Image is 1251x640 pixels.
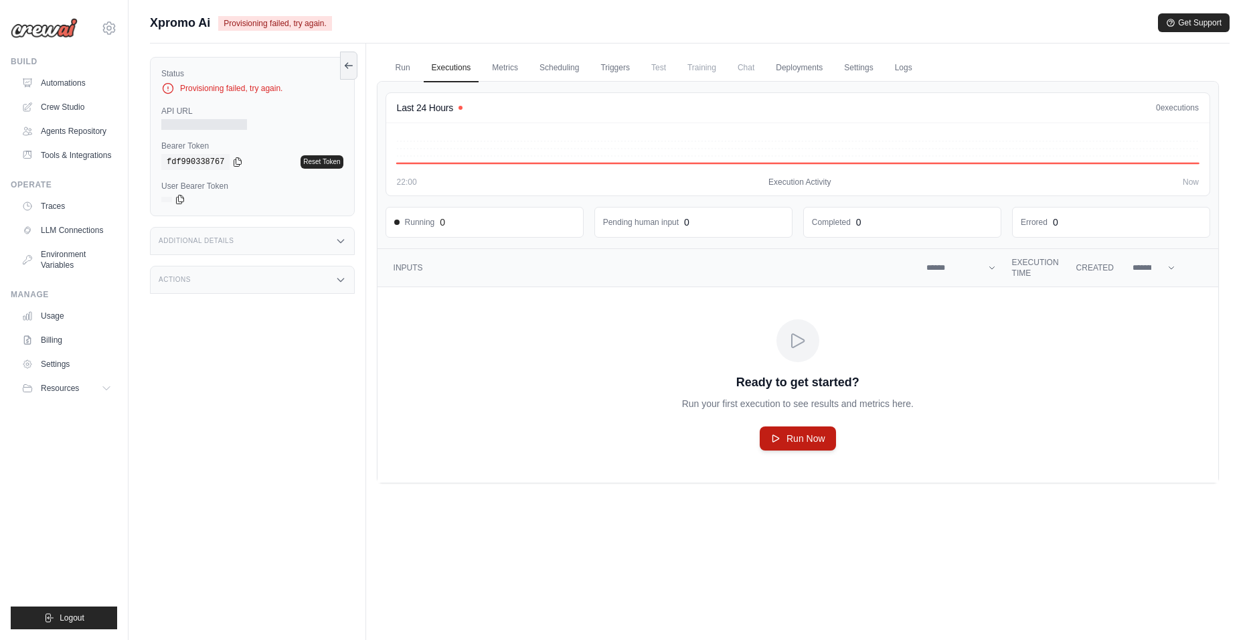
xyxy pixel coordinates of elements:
[397,177,417,187] span: 22:00
[11,289,117,300] div: Manage
[150,13,210,32] span: Xpromo Ai
[440,216,445,229] div: 0
[16,353,117,375] a: Settings
[16,72,117,94] a: Automations
[603,217,679,228] dd: Pending human input
[11,18,78,38] img: Logo
[643,54,674,81] span: Test
[592,54,638,82] a: Triggers
[812,217,851,228] dd: Completed
[11,607,117,629] button: Logout
[1156,103,1161,112] span: 0
[161,141,343,151] label: Bearer Token
[760,426,836,451] a: Run Now
[16,378,117,399] button: Resources
[11,56,117,67] div: Build
[1158,13,1230,32] button: Get Support
[388,54,418,82] a: Run
[161,181,343,191] label: User Bearer Token
[1021,217,1048,228] dd: Errored
[16,145,117,166] a: Tools & Integrations
[218,16,331,31] span: Provisioning failed, try again.
[397,101,453,114] h4: Last 24 Hours
[484,54,526,82] a: Metrics
[60,613,84,623] span: Logout
[682,397,914,410] p: Run your first execution to see results and metrics here.
[1053,216,1058,229] div: 0
[1004,249,1068,287] th: Execution Time
[836,54,881,82] a: Settings
[394,217,435,228] span: Running
[1183,177,1199,187] span: Now
[159,276,191,284] h3: Actions
[531,54,587,82] a: Scheduling
[11,179,117,190] div: Operate
[378,249,1218,483] section: Crew executions table
[161,154,230,170] code: fdf990338767
[736,373,859,392] p: Ready to get started?
[1068,249,1122,287] th: Created
[16,329,117,351] a: Billing
[16,121,117,142] a: Agents Repository
[41,383,79,394] span: Resources
[856,216,861,229] div: 0
[1156,102,1199,113] div: executions
[786,432,825,445] span: Run Now
[161,82,343,95] div: Provisioning failed, try again.
[16,305,117,327] a: Usage
[16,220,117,241] a: LLM Connections
[424,54,479,82] a: Executions
[730,54,762,81] span: Chat is not available until the deployment is complete
[301,155,343,169] a: Reset Token
[768,54,831,82] a: Deployments
[161,68,343,79] label: Status
[16,195,117,217] a: Traces
[161,106,343,116] label: API URL
[378,249,918,287] th: Inputs
[16,244,117,276] a: Environment Variables
[684,216,689,229] div: 0
[16,96,117,118] a: Crew Studio
[768,177,831,187] span: Execution Activity
[679,54,724,81] span: Training is not available until the deployment is complete
[887,54,920,82] a: Logs
[159,237,234,245] h3: Additional Details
